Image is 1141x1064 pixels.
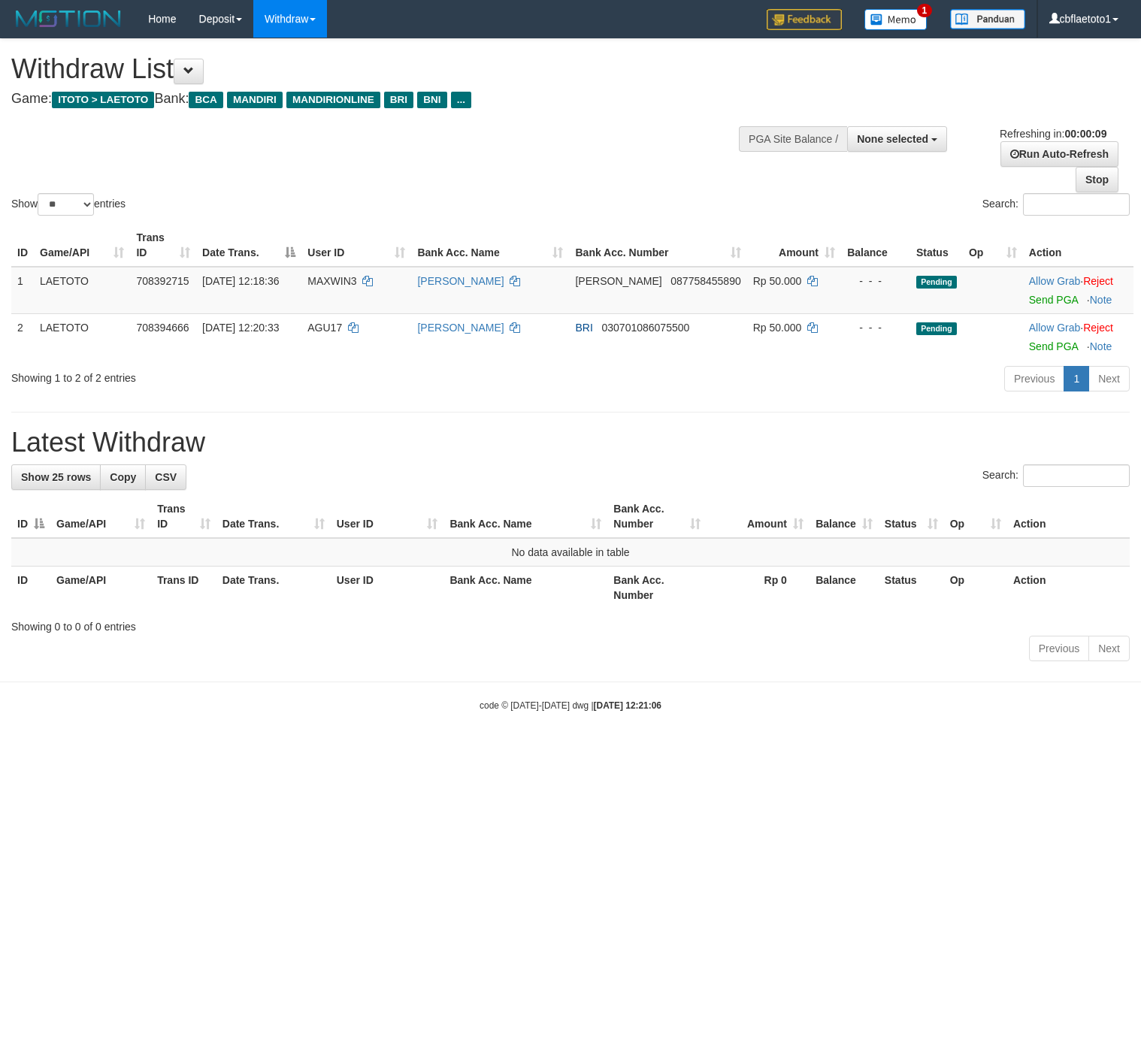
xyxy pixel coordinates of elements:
span: · [1029,275,1083,287]
th: Action [1007,567,1130,609]
span: [DATE] 12:20:33 [202,322,279,334]
th: Bank Acc. Number: activate to sort column ascending [607,495,707,538]
th: Bank Acc. Number [607,567,707,609]
th: User ID [331,567,444,609]
a: Send PGA [1029,294,1078,306]
span: MANDIRIONLINE [286,92,380,108]
label: Show entries [11,193,126,216]
h1: Withdraw List [11,54,746,84]
a: Previous [1029,636,1089,661]
span: · [1029,322,1083,334]
span: [DATE] 12:18:36 [202,275,279,287]
td: LAETOTO [34,313,130,360]
a: Run Auto-Refresh [1000,141,1118,167]
th: Action [1007,495,1130,538]
th: Status: activate to sort column ascending [879,495,944,538]
span: BRI [384,92,413,108]
th: Game/API: activate to sort column ascending [50,495,151,538]
a: Send PGA [1029,340,1078,352]
span: 1 [917,4,933,17]
th: Date Trans.: activate to sort column descending [196,224,301,267]
input: Search: [1023,193,1130,216]
a: Show 25 rows [11,464,101,490]
strong: [DATE] 12:21:06 [594,700,661,711]
a: CSV [145,464,186,490]
span: None selected [857,133,928,145]
th: Trans ID [151,567,216,609]
span: BRI [575,322,592,334]
th: Op [944,567,1007,609]
span: MANDIRI [227,92,283,108]
img: Feedback.jpg [767,9,842,30]
select: Showentries [38,193,94,216]
a: Note [1090,294,1112,306]
span: [PERSON_NAME] [575,275,661,287]
th: Date Trans.: activate to sort column ascending [216,495,331,538]
th: User ID: activate to sort column ascending [331,495,444,538]
span: Show 25 rows [21,471,91,483]
th: Amount: activate to sort column ascending [707,495,810,538]
th: Op: activate to sort column ascending [963,224,1023,267]
th: Bank Acc. Number: activate to sort column ascending [569,224,746,267]
th: Status [879,567,944,609]
td: 2 [11,313,34,360]
th: Trans ID: activate to sort column ascending [130,224,196,267]
th: ID: activate to sort column descending [11,495,50,538]
button: None selected [847,126,947,152]
div: PGA Site Balance / [739,126,847,152]
a: Note [1090,340,1112,352]
img: Button%20Memo.svg [864,9,928,30]
span: Pending [916,322,957,335]
th: Action [1023,224,1133,267]
th: Date Trans. [216,567,331,609]
span: CSV [155,471,177,483]
a: Previous [1004,366,1064,391]
a: Next [1088,636,1130,661]
th: Trans ID: activate to sort column ascending [151,495,216,538]
h4: Game: Bank: [11,92,746,107]
th: Balance: activate to sort column ascending [810,495,879,538]
th: Balance [810,567,879,609]
th: Bank Acc. Name: activate to sort column ascending [411,224,569,267]
a: Reject [1083,275,1113,287]
a: Reject [1083,322,1113,334]
label: Search: [982,464,1130,487]
th: User ID: activate to sort column ascending [301,224,411,267]
img: MOTION_logo.png [11,8,126,30]
td: No data available in table [11,538,1130,567]
span: Pending [916,276,957,289]
h1: Latest Withdraw [11,428,1130,458]
input: Search: [1023,464,1130,487]
div: - - - [847,274,904,289]
a: Copy [100,464,146,490]
th: ID [11,567,50,609]
a: 1 [1064,366,1089,391]
span: ... [451,92,471,108]
th: Game/API: activate to sort column ascending [34,224,130,267]
strong: 00:00:09 [1064,128,1106,140]
th: Bank Acc. Name: activate to sort column ascending [443,495,607,538]
th: ID [11,224,34,267]
span: Copy 030701086075500 to clipboard [602,322,690,334]
td: LAETOTO [34,267,130,314]
span: MAXWIN3 [307,275,356,287]
span: AGU17 [307,322,342,334]
div: - - - [847,320,904,335]
th: Amount: activate to sort column ascending [747,224,841,267]
span: Refreshing in: [1000,128,1106,140]
img: panduan.png [950,9,1025,29]
a: Stop [1076,167,1118,192]
a: [PERSON_NAME] [417,322,504,334]
th: Status [910,224,963,267]
th: Bank Acc. Name [443,567,607,609]
td: · [1023,267,1133,314]
span: BNI [417,92,446,108]
td: 1 [11,267,34,314]
span: Copy [110,471,136,483]
small: code © [DATE]-[DATE] dwg | [480,700,661,711]
label: Search: [982,193,1130,216]
a: Next [1088,366,1130,391]
th: Rp 0 [707,567,810,609]
span: BCA [189,92,222,108]
a: [PERSON_NAME] [417,275,504,287]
